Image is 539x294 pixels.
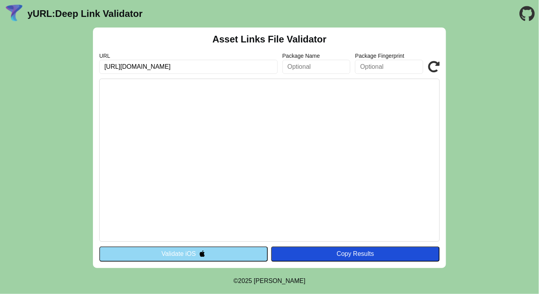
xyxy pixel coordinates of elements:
img: yURL Logo [4,4,24,24]
a: Michael Ibragimchayev's Personal Site [254,277,306,284]
h2: Asset Links File Validator [213,34,327,45]
button: Copy Results [271,246,440,261]
label: URL [99,53,278,59]
label: Package Fingerprint [355,53,423,59]
a: yURL:Deep Link Validator [27,8,142,19]
input: Optional [282,60,351,74]
input: Required [99,60,278,74]
label: Package Name [282,53,351,59]
div: Copy Results [275,250,436,257]
button: Validate iOS [99,246,268,261]
footer: © [233,268,305,294]
input: Optional [355,60,423,74]
img: appleIcon.svg [199,250,206,257]
span: 2025 [238,277,252,284]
